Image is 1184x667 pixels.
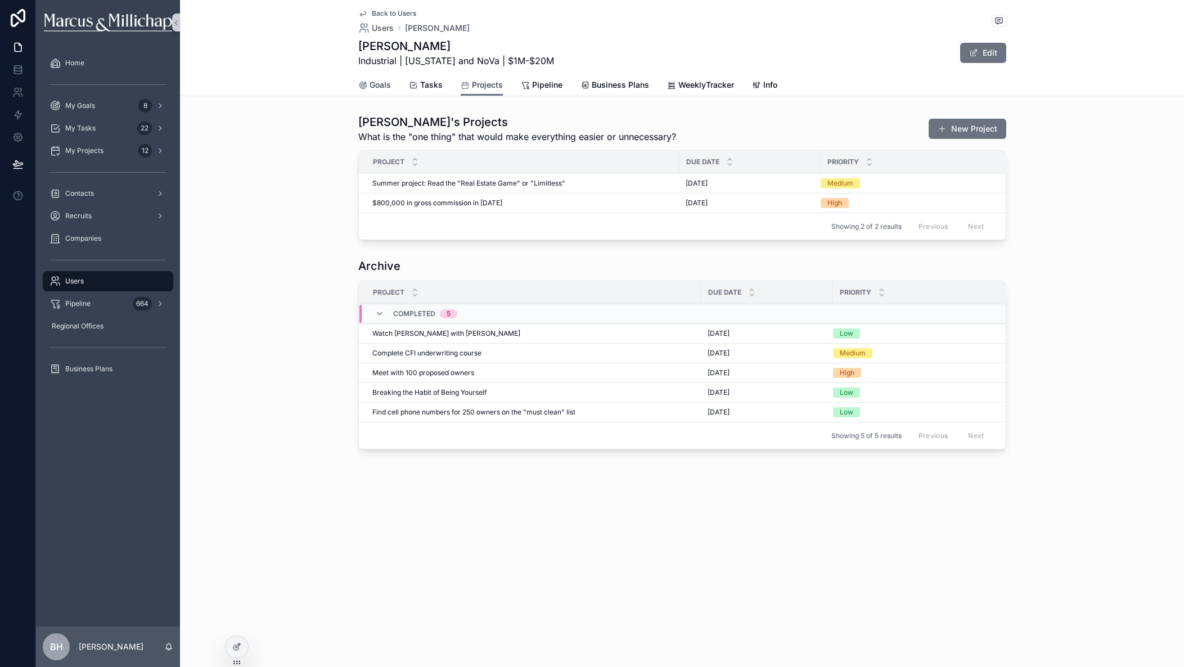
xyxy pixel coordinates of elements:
div: Medium [827,178,853,188]
h1: [PERSON_NAME]'s Projects [358,114,676,130]
span: Summer project: Read the "Real Estate Game" or "Limitless" [372,179,565,188]
span: Showing 2 of 2 results [831,222,902,231]
div: Low [840,328,853,339]
span: Pipeline [65,299,91,308]
a: [DATE] [708,388,826,397]
span: [DATE] [708,408,730,417]
span: Due Date [708,288,741,297]
a: High [821,198,991,208]
a: WeeklyTracker [667,75,734,97]
span: Priority [827,157,859,166]
a: Pipeline [521,75,562,97]
span: Pipeline [532,79,562,91]
span: Recruits [65,211,92,220]
span: [DATE] [708,368,730,377]
div: Medium [840,348,866,358]
div: 8 [138,99,152,112]
a: Complete CFI underwriting course [372,349,694,358]
a: Companies [43,228,173,249]
a: Info [752,75,777,97]
a: Users [358,22,394,34]
a: High [833,368,991,378]
a: [DATE] [708,329,826,338]
span: Users [372,22,394,34]
span: Priority [840,288,871,297]
div: 12 [138,144,152,157]
a: Medium [833,348,991,358]
a: [DATE] [686,179,813,188]
span: [DATE] [686,199,708,208]
div: scrollable content [36,45,180,394]
span: Business Plans [65,364,112,373]
a: My Tasks22 [43,118,173,138]
span: Home [65,58,84,67]
span: [DATE] [708,329,730,338]
a: [DATE] [686,199,813,208]
h1: Archive [358,258,400,274]
span: Back to Users [372,9,416,18]
span: My Tasks [65,124,96,133]
span: Business Plans [592,79,649,91]
span: $800,000 in gross commission in [DATE] [372,199,502,208]
span: Tasks [420,79,443,91]
div: High [827,198,842,208]
a: Home [43,53,173,73]
a: Meet with 100 proposed owners [372,368,694,377]
div: Low [840,407,853,417]
a: Regional Offices [43,316,173,336]
button: Edit [960,43,1006,63]
h1: [PERSON_NAME] [358,38,554,54]
a: [PERSON_NAME] [405,22,470,34]
span: BH [50,640,63,654]
a: Low [833,328,991,339]
span: [DATE] [686,179,708,188]
a: Find cell phone numbers for 250 owners on the "must clean" list [372,408,694,417]
a: Breaking the Habit of Being Yourself [372,388,694,397]
span: Industrial | [US_STATE] and NoVa | $1M-$20M [358,54,554,67]
a: [DATE] [708,368,826,377]
span: Showing 5 of 5 results [831,431,902,440]
span: Watch [PERSON_NAME] with [PERSON_NAME] [372,329,520,338]
a: $800,000 in gross commission in [DATE] [372,199,672,208]
span: My Projects [65,146,103,155]
span: Regional Offices [52,322,103,331]
a: [DATE] [708,408,826,417]
span: Projects [472,79,503,91]
a: Medium [821,178,991,188]
span: Users [65,277,84,286]
span: My Goals [65,101,95,110]
div: High [840,368,854,378]
span: Breaking the Habit of Being Yourself [372,388,487,397]
span: Completed [393,309,435,318]
a: Low [833,387,991,398]
a: Pipeline664 [43,294,173,314]
a: Business Plans [580,75,649,97]
span: Project [373,157,404,166]
a: Summer project: Read the "Real Estate Game" or "Limitless" [372,179,672,188]
a: Low [833,407,991,417]
span: What is the "one thing" that would make everything easier or unnecessary? [358,130,676,143]
span: Due Date [686,157,719,166]
a: Goals [358,75,391,97]
p: [PERSON_NAME] [79,641,143,652]
span: WeeklyTracker [678,79,734,91]
a: Users [43,271,173,291]
a: My Projects12 [43,141,173,161]
span: Info [763,79,777,91]
a: Tasks [409,75,443,97]
button: New Project [929,119,1006,139]
span: Meet with 100 proposed owners [372,368,474,377]
span: [DATE] [708,388,730,397]
a: Watch [PERSON_NAME] with [PERSON_NAME] [372,329,694,338]
div: 664 [133,297,152,310]
img: App logo [44,13,172,31]
a: My Goals8 [43,96,173,116]
a: Back to Users [358,9,416,18]
a: Projects [461,75,503,96]
div: Low [840,387,853,398]
a: Business Plans [43,359,173,379]
span: Contacts [65,189,94,198]
span: Companies [65,234,101,243]
span: Goals [370,79,391,91]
